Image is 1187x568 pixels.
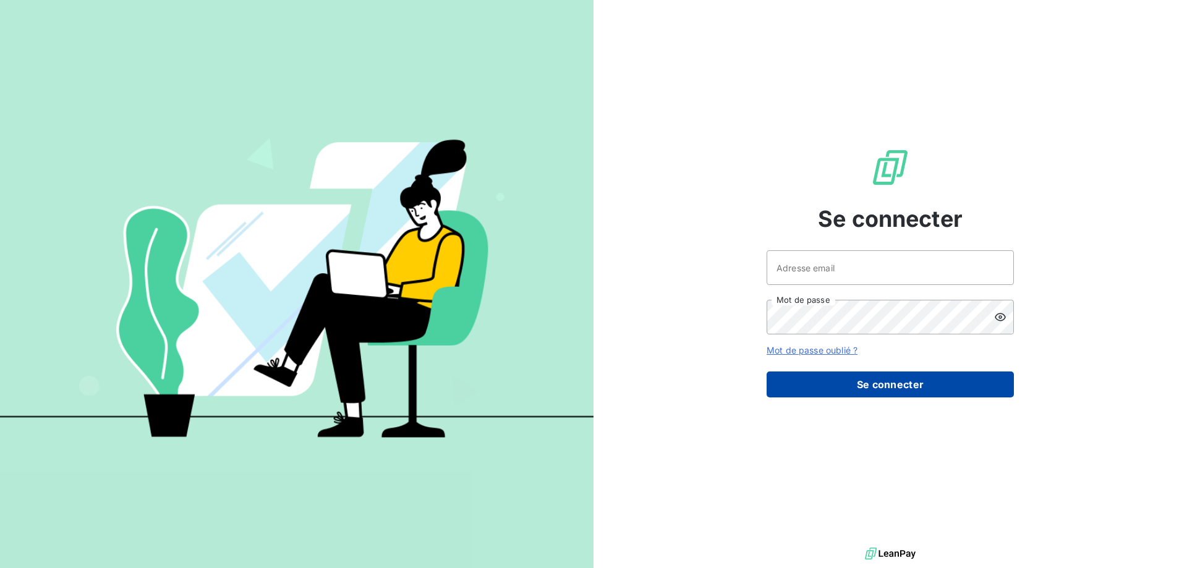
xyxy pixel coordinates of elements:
[767,345,857,355] a: Mot de passe oublié ?
[767,250,1014,285] input: placeholder
[865,545,916,563] img: logo
[818,202,963,235] span: Se connecter
[870,148,910,187] img: Logo LeanPay
[767,371,1014,397] button: Se connecter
